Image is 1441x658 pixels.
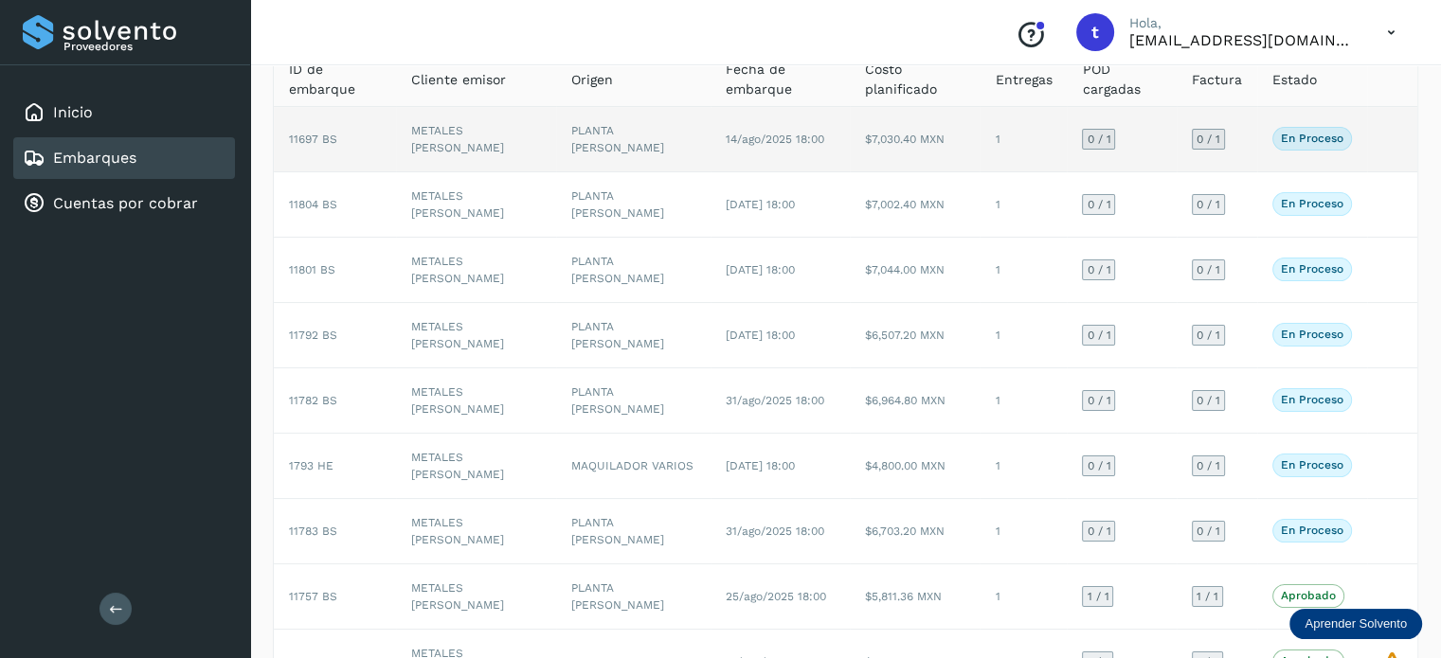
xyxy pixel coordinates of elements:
td: 1 [980,564,1067,630]
p: En proceso [1281,328,1343,341]
td: 1 [980,172,1067,238]
span: 11801 BS [289,263,335,276]
span: 0 / 1 [1087,199,1110,210]
span: Factura [1192,70,1242,90]
span: [DATE] 18:00 [726,329,795,342]
div: Cuentas por cobrar [13,183,235,224]
a: Cuentas por cobrar [53,194,198,212]
td: $4,800.00 MXN [850,434,980,499]
td: $6,703.20 MXN [850,499,980,564]
span: 11697 BS [289,133,337,146]
span: 0 / 1 [1087,525,1110,537]
td: $6,964.80 MXN [850,368,980,434]
span: 0 / 1 [1087,395,1110,406]
td: 1 [980,107,1067,172]
td: PLANTA [PERSON_NAME] [556,368,710,434]
p: Aprobado [1281,589,1336,602]
span: 0 / 1 [1197,199,1220,210]
span: 14/ago/2025 18:00 [726,133,824,146]
span: 1 / 1 [1197,591,1218,602]
td: $7,030.40 MXN [850,107,980,172]
td: PLANTA [PERSON_NAME] [556,303,710,368]
p: En proceso [1281,524,1343,537]
td: METALES [PERSON_NAME] [396,434,556,499]
td: PLANTA [PERSON_NAME] [556,172,710,238]
span: ID de embarque [289,60,381,99]
p: Hola, [1129,15,1357,31]
span: 1 / 1 [1087,591,1108,602]
span: 31/ago/2025 18:00 [726,394,824,407]
span: Estado [1272,70,1317,90]
span: 0 / 1 [1087,133,1110,145]
span: Costo planificado [865,60,964,99]
p: Aprender Solvento [1305,616,1407,631]
span: 0 / 1 [1197,460,1220,471]
span: 31/ago/2025 18:00 [726,525,824,538]
td: METALES [PERSON_NAME] [396,564,556,630]
td: PLANTA [PERSON_NAME] [556,238,710,303]
p: En proceso [1281,393,1343,406]
td: METALES [PERSON_NAME] [396,499,556,564]
span: 0 / 1 [1087,460,1110,471]
td: METALES [PERSON_NAME] [396,172,556,238]
span: Entregas [995,70,1052,90]
a: Embarques [53,149,136,167]
td: 1 [980,434,1067,499]
td: 1 [980,303,1067,368]
span: 11792 BS [289,329,337,342]
td: MAQUILADOR VARIOS [556,434,710,499]
a: Inicio [53,103,93,121]
span: 0 / 1 [1087,264,1110,276]
span: [DATE] 18:00 [726,198,795,211]
div: Inicio [13,92,235,133]
span: 1793 HE [289,459,333,472]
div: Aprender Solvento [1289,609,1422,639]
span: 0 / 1 [1197,525,1220,537]
span: Fecha de embarque [726,60,836,99]
td: 1 [980,368,1067,434]
p: En proceso [1281,262,1343,276]
span: POD cargadas [1082,60,1162,99]
span: 0 / 1 [1087,329,1110,341]
td: $7,002.40 MXN [850,172,980,238]
td: METALES [PERSON_NAME] [396,238,556,303]
span: 0 / 1 [1197,395,1220,406]
span: [DATE] 18:00 [726,459,795,472]
td: 1 [980,499,1067,564]
td: 1 [980,238,1067,303]
span: [DATE] 18:00 [726,263,795,276]
div: Embarques [13,137,235,179]
p: En proceso [1281,197,1343,210]
span: Origen [571,70,613,90]
td: PLANTA [PERSON_NAME] [556,499,710,564]
td: $6,507.20 MXN [850,303,980,368]
span: 0 / 1 [1197,329,1220,341]
td: $7,044.00 MXN [850,238,980,303]
td: PLANTA [PERSON_NAME] [556,564,710,630]
span: 0 / 1 [1197,264,1220,276]
span: 0 / 1 [1197,133,1220,145]
p: Proveedores [63,40,227,53]
td: METALES [PERSON_NAME] [396,303,556,368]
span: 11782 BS [289,394,337,407]
p: En proceso [1281,458,1343,471]
td: METALES [PERSON_NAME] [396,107,556,172]
span: 25/ago/2025 18:00 [726,590,826,603]
td: $5,811.36 MXN [850,564,980,630]
td: PLANTA [PERSON_NAME] [556,107,710,172]
span: Cliente emisor [411,70,506,90]
td: METALES [PERSON_NAME] [396,368,556,434]
p: transportesymaquinariaagm@gmail.com [1129,31,1357,49]
span: 11783 BS [289,525,337,538]
span: 11804 BS [289,198,337,211]
span: 11757 BS [289,590,337,603]
p: En proceso [1281,132,1343,145]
